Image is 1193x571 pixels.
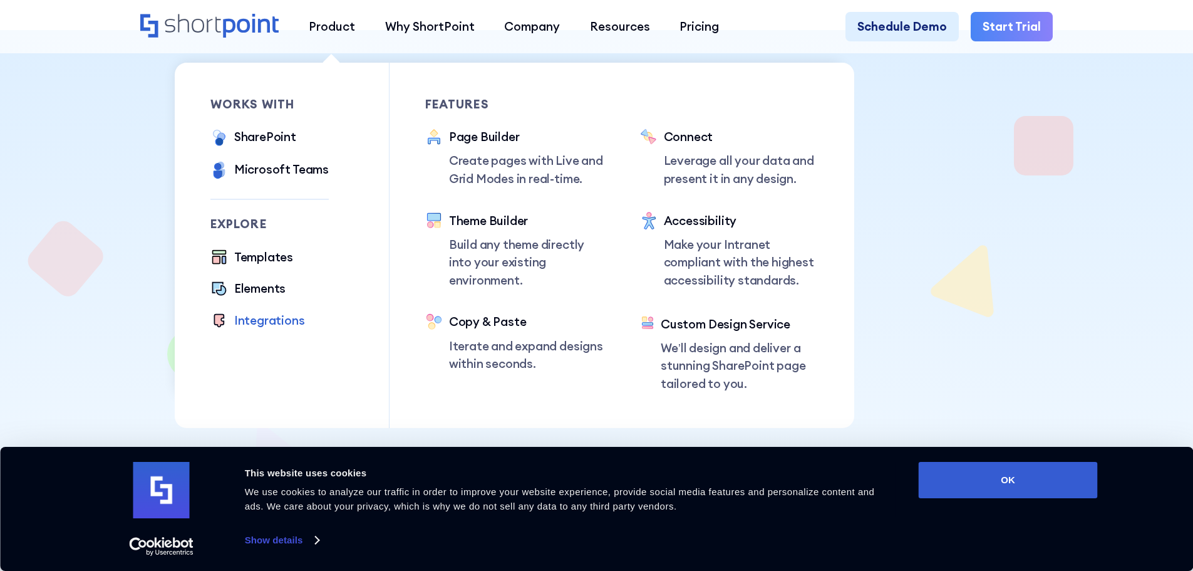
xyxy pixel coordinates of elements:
div: Page Builder [449,128,604,146]
div: Integrations [234,312,305,330]
a: Templates [210,248,293,268]
div: Theme Builder [449,212,604,230]
button: OK [919,462,1098,498]
div: SharePoint [234,128,296,146]
div: works with [210,98,329,110]
iframe: Chat Widget [968,426,1193,571]
a: Company [489,12,575,42]
div: Connect [664,128,819,146]
div: Custom Design Service [661,315,819,333]
p: Leverage all your data and present it in any design. [664,152,819,187]
a: Custom Design ServiceWe’ll design and deliver a stunning SharePoint page tailored to you. [640,315,819,393]
div: Explore [210,218,329,230]
p: Create pages with Live and Grid Modes in real-time. [449,152,604,187]
a: Elements [210,280,286,300]
div: Templates [234,248,293,266]
a: Theme BuilderBuild any theme directly into your existing environment. [425,212,604,290]
div: Resources [590,18,650,36]
img: logo [133,462,190,518]
a: Copy & PasteIterate and expand designs within seconds. [425,313,604,372]
a: SharePoint [210,128,296,149]
a: Start Trial [971,12,1053,42]
p: Build any theme directly into your existing environment. [449,236,604,290]
span: We use cookies to analyze our traffic in order to improve your website experience, provide social... [245,486,875,511]
div: Company [504,18,560,36]
p: We’ll design and deliver a stunning SharePoint page tailored to you. [661,339,819,393]
div: Elements [234,280,286,298]
a: ConnectLeverage all your data and present it in any design. [640,128,819,187]
div: Product [309,18,355,36]
a: Usercentrics Cookiebot - opens in a new window [106,537,216,556]
a: AccessibilityMake your Intranet compliant with the highest accessibility standards. [640,212,819,291]
a: Home [140,14,279,39]
a: Product [294,12,370,42]
div: Why ShortPoint [385,18,475,36]
a: Show details [245,531,319,550]
div: Accessibility [664,212,819,230]
div: Pricing [679,18,719,36]
a: Microsoft Teams [210,160,329,181]
div: Features [425,98,604,110]
div: Microsoft Teams [234,160,329,179]
div: This website uses cookies [245,466,891,481]
p: Iterate and expand designs within seconds. [449,337,604,373]
p: Make your Intranet compliant with the highest accessibility standards. [664,236,819,290]
div: Copy & Paste [449,313,604,331]
a: Pricing [665,12,735,42]
a: Page BuilderCreate pages with Live and Grid Modes in real-time. [425,128,604,187]
a: Integrations [210,312,305,332]
a: Schedule Demo [845,12,959,42]
a: Why ShortPoint [370,12,490,42]
a: Resources [575,12,665,42]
